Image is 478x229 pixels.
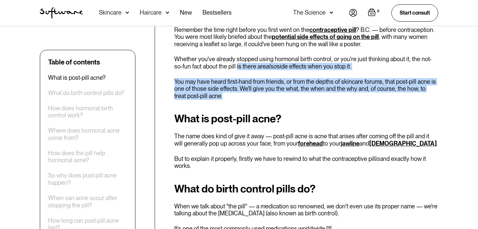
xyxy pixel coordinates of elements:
p: You may have heard first-hand from friends, or from the depths of skincare forums, that post-pill... [174,78,438,100]
img: arrow down [330,9,333,16]
a: potential side effects of going on the pill [272,33,379,40]
em: also [266,63,277,70]
a: jawline [341,140,359,147]
p: When we talk about "the pill" — a medication so renowned, we don't even use its proper name — we'... [174,203,438,217]
a: What is post-pill acne? [48,74,106,81]
em: is [376,155,380,162]
a: contraceptive pill [309,26,356,33]
a: How does hormonal birth control work? [48,105,127,119]
p: Whether you've already stopped using hormonal birth control, or you're just thinking about it, th... [174,56,438,70]
h2: What do birth control pills do? [174,183,438,195]
div: 0 [376,8,381,14]
a: home [40,7,83,19]
div: Table of contents [48,58,100,66]
a: So why does post-pill acne happen? [48,172,127,186]
p: The name does kind of give it away — post-pill acne is acne that arises after coming off the pill... [174,133,438,147]
h2: What is post-pill acne? [174,113,438,125]
a: [DEMOGRAPHIC_DATA] [369,140,437,147]
div: Haircare [140,9,162,16]
img: arrow down [125,9,129,16]
a: Open empty cart [368,8,381,18]
img: Software Logo [40,7,83,19]
a: How does the pill help hormonal acne? [48,150,127,164]
a: When can acne occur after stopping the pill? [48,194,127,209]
p: But to explain it properly, firstly we have to rewind to what the contraceptive pill and exactly ... [174,155,438,170]
a: Start consult [391,4,438,21]
a: forehead [298,140,323,147]
a: What do birth control pills do? [48,89,124,97]
p: Remember the time right before you first went on the ? B.C. — before contraception. You were most... [174,26,438,48]
div: Skincare [99,9,121,16]
a: Where does hormonal acne come from? [48,127,127,142]
img: arrow down [166,9,169,16]
div: The Science [293,9,326,16]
